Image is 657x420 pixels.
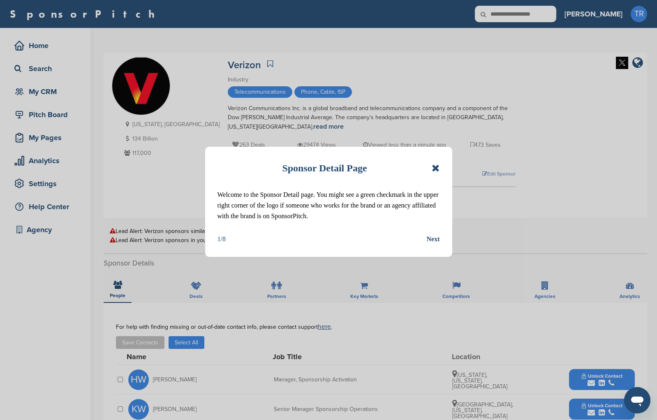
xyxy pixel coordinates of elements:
iframe: Button to launch messaging window [624,387,650,413]
p: Welcome to the Sponsor Detail page. You might see a green checkmark in the upper right corner of ... [217,189,440,222]
div: 1/8 [217,234,226,245]
h1: Sponsor Detail Page [282,159,367,177]
button: Next [427,234,440,245]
